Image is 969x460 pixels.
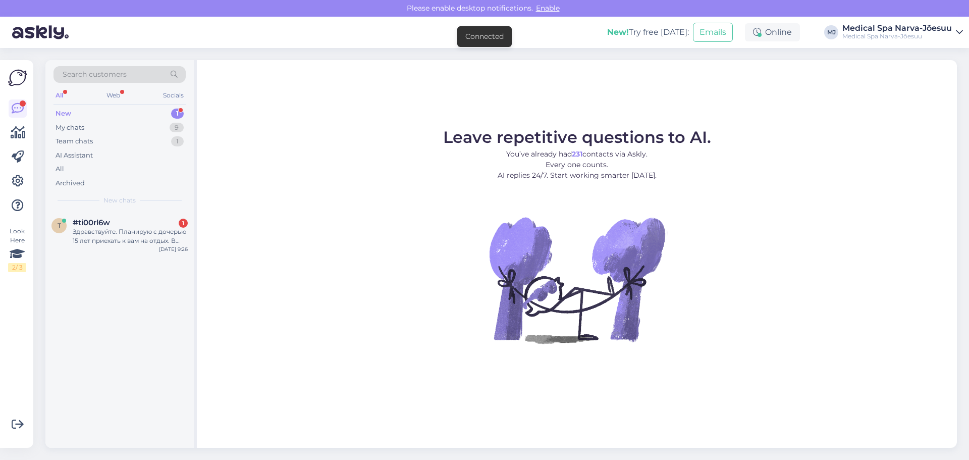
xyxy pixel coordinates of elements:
[745,23,800,41] div: Online
[443,127,711,147] span: Leave repetitive questions to AI.
[171,136,184,146] div: 1
[842,24,952,32] div: Medical Spa Narva-Jõesuu
[53,89,65,102] div: All
[56,136,93,146] div: Team chats
[465,31,504,42] div: Connected
[443,149,711,181] p: You’ve already had contacts via Askly. Every one counts. AI replies 24/7. Start working smarter [...
[170,123,184,133] div: 9
[171,109,184,119] div: 1
[56,109,71,119] div: New
[824,25,838,39] div: MJ
[607,26,689,38] div: Try free [DATE]:
[56,164,64,174] div: All
[179,219,188,228] div: 1
[103,196,136,205] span: New chats
[572,149,582,159] b: 231
[56,150,93,161] div: AI Assistant
[842,24,963,40] a: Medical Spa Narva-JõesuuMedical Spa Narva-Jõesuu
[56,178,85,188] div: Archived
[73,218,110,227] span: #ti00rl6w
[56,123,84,133] div: My chats
[8,227,26,272] div: Look Here
[486,189,668,371] img: No Chat active
[533,4,563,13] span: Enable
[58,222,61,229] span: t
[607,27,629,37] b: New!
[842,32,952,40] div: Medical Spa Narva-Jõesuu
[104,89,122,102] div: Web
[73,227,188,245] div: Здравствуйте. Планирую с дочерью 15 лет приехать к вам на отдых. В период с [DATE] по [DATE] ..хо...
[159,245,188,253] div: [DATE] 9:26
[63,69,127,80] span: Search customers
[161,89,186,102] div: Socials
[693,23,733,42] button: Emails
[8,68,27,87] img: Askly Logo
[8,263,26,272] div: 2 / 3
